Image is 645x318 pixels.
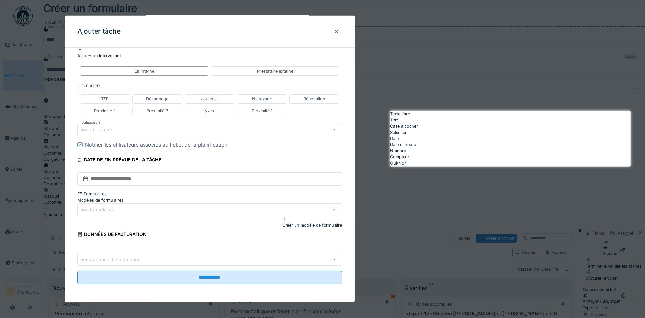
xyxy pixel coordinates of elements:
div: Ajouter un intervenant [77,46,342,58]
div: Vos utilisateurs [80,126,122,133]
label: Modèles de formulaires [77,197,123,203]
div: Dépannage [146,96,168,102]
div: Vos données de facturation [80,256,150,263]
div: Rénovation [303,96,325,102]
span: Compteur [390,154,409,160]
span: Oui/Non [390,160,407,166]
div: TSE [101,96,109,102]
span: Case à cocher [390,123,418,129]
div: Prestataire externe [257,68,293,74]
div: Date de fin prévue de la tâche [77,155,162,166]
div: Proximité 2 [94,108,116,114]
span: Texte libre [390,111,410,117]
div: Créer un modèle de formulaire [282,216,342,228]
div: Proximité 1 [252,108,272,114]
div: Nettoyage [252,96,272,102]
div: Notifier les utilisateurs associés au ticket de la planification [85,141,227,149]
div: Proximité 3 [146,108,168,114]
div: Jardinier [201,96,218,102]
span: Titre [390,117,399,123]
span: Nombre [390,148,406,154]
div: Vos formulaires [80,206,123,213]
span: Date et heure [390,142,416,148]
h3: Ajouter tâche [77,27,121,35]
label: Utilisateurs [80,120,102,125]
div: Formulaires [77,191,342,197]
label: Les équipes [79,83,342,90]
div: yves [205,108,214,114]
span: Date [390,136,399,142]
div: En interne [134,68,154,74]
div: Données de facturation [77,229,147,240]
span: Sélection [390,129,408,135]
